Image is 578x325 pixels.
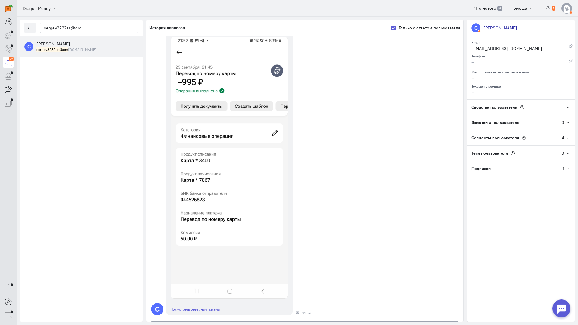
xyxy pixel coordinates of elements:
[471,45,569,53] div: [EMAIL_ADDRESS][DOMAIN_NAME]
[511,5,527,11] span: Помощь
[155,305,160,313] text: С
[561,119,564,125] div: 0
[149,26,185,30] h5: История диалогов
[563,166,564,172] div: 1
[467,115,561,130] div: Заметки о пользователе
[399,25,460,31] label: Только с ответом пользователя
[483,25,517,31] div: [PERSON_NAME]
[467,161,563,176] div: Подписки
[561,150,564,156] div: 0
[471,75,474,80] span: –
[497,6,502,11] span: 39
[562,135,564,141] div: 4
[23,5,51,11] span: Dragon Money
[552,6,555,11] span: 1
[474,25,478,31] text: С
[471,3,506,13] a: Что нового 39
[9,57,14,61] div: 22
[561,3,572,14] img: default-v4.png
[471,104,517,110] span: Свойства пользователя
[5,5,13,12] img: carrot-quest.svg
[471,135,519,141] span: Сегменты пользователя
[471,59,569,67] div: –
[20,3,60,14] button: Dragon Money
[36,41,70,47] span: Сергей
[471,68,570,75] div: Местоположение и местное время
[474,5,496,11] span: Что нового
[471,150,508,156] span: Теги пользователя
[471,82,570,89] div: Текущая страница
[170,307,220,311] a: Посмотреть оригинал письма
[471,52,485,58] small: Телефон
[471,39,480,45] small: Email
[40,23,138,33] input: Поиск по имени, почте, телефону
[36,47,97,52] small: sergey3232ss@gmail.com
[471,89,474,94] span: –
[36,47,68,52] mark: sergey3232ss@gm
[296,311,299,315] div: Почта
[302,311,311,315] span: 21:59
[27,43,31,50] text: С
[507,3,536,13] button: Помощь
[3,57,14,68] a: 22
[542,3,558,13] button: 1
